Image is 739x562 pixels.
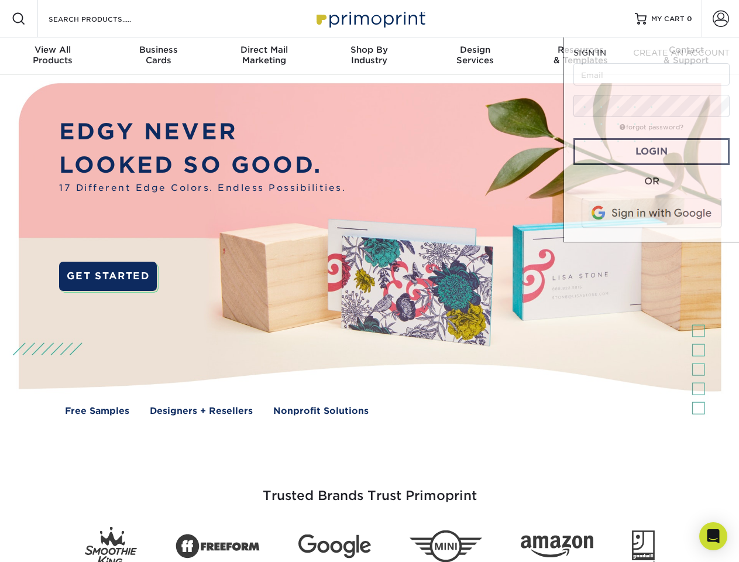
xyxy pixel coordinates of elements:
span: Business [105,44,211,55]
p: LOOKED SO GOOD. [59,149,346,182]
a: Nonprofit Solutions [273,405,369,418]
a: Shop ByIndustry [317,37,422,75]
img: Amazon [521,536,593,558]
img: Primoprint [311,6,428,31]
img: Google [298,534,371,558]
div: Industry [317,44,422,66]
div: Cards [105,44,211,66]
span: 0 [687,15,692,23]
span: Resources [528,44,633,55]
a: DesignServices [422,37,528,75]
div: & Templates [528,44,633,66]
a: Login [573,138,730,165]
img: Goodwill [632,530,655,562]
div: Services [422,44,528,66]
a: Designers + Resellers [150,405,253,418]
span: SIGN IN [573,48,606,57]
div: Marketing [211,44,317,66]
a: Free Samples [65,405,129,418]
a: Direct MailMarketing [211,37,317,75]
div: OR [573,174,730,189]
input: SEARCH PRODUCTS..... [47,12,161,26]
span: Design [422,44,528,55]
span: Direct Mail [211,44,317,55]
span: CREATE AN ACCOUNT [633,48,730,57]
div: Open Intercom Messenger [699,522,727,550]
input: Email [573,63,730,85]
h3: Trusted Brands Trust Primoprint [28,460,712,518]
span: MY CART [651,14,685,24]
a: forgot password? [620,124,683,131]
a: GET STARTED [59,262,157,291]
span: Shop By [317,44,422,55]
a: Resources& Templates [528,37,633,75]
p: EDGY NEVER [59,115,346,149]
span: 17 Different Edge Colors. Endless Possibilities. [59,181,346,195]
a: BusinessCards [105,37,211,75]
